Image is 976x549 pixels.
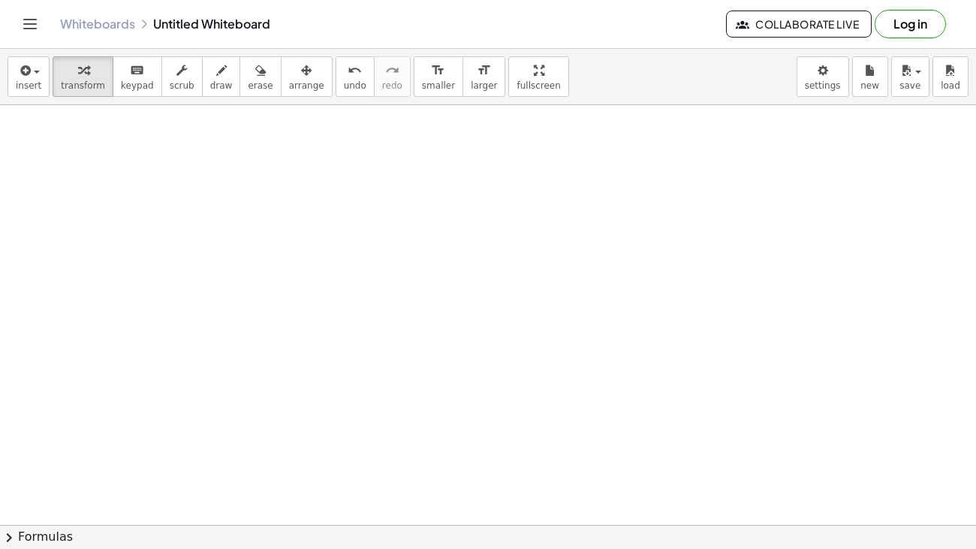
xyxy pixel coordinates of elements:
i: undo [348,62,362,80]
i: format_size [431,62,445,80]
button: Log in [875,10,946,38]
button: fullscreen [508,56,568,97]
i: redo [385,62,399,80]
span: fullscreen [517,80,560,91]
button: draw [202,56,241,97]
button: redoredo [374,56,411,97]
span: insert [16,80,41,91]
button: scrub [161,56,203,97]
button: undoundo [336,56,375,97]
span: scrub [170,80,194,91]
button: Collaborate Live [726,11,872,38]
span: Collaborate Live [739,17,859,31]
button: arrange [281,56,333,97]
button: load [932,56,968,97]
iframe: ROCKIN AWAY [496,137,797,362]
span: arrange [289,80,324,91]
button: format_sizesmaller [414,56,463,97]
button: save [891,56,929,97]
i: keyboard [130,62,144,80]
span: settings [805,80,841,91]
span: larger [471,80,497,91]
iframe: So I forgot to lock my door… [98,137,398,362]
span: transform [61,80,105,91]
button: settings [797,56,849,97]
button: keyboardkeypad [113,56,162,97]
button: Toggle navigation [18,12,42,36]
span: keypad [121,80,154,91]
span: smaller [422,80,455,91]
button: transform [53,56,113,97]
span: draw [210,80,233,91]
button: format_sizelarger [462,56,505,97]
button: insert [8,56,50,97]
i: format_size [477,62,491,80]
span: load [941,80,960,91]
button: new [852,56,888,97]
a: Whiteboards [60,17,135,32]
span: save [899,80,920,91]
span: redo [382,80,402,91]
span: undo [344,80,366,91]
button: erase [239,56,281,97]
span: erase [248,80,273,91]
span: new [860,80,879,91]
